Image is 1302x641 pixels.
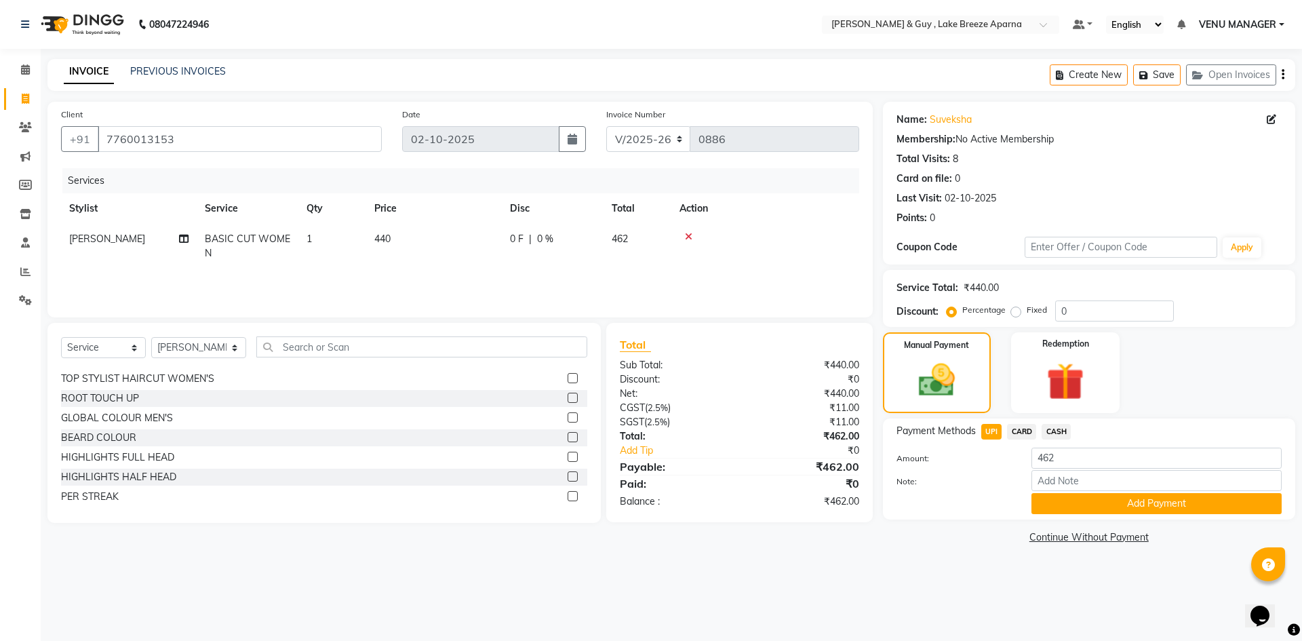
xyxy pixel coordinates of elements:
button: Create New [1050,64,1128,85]
a: PREVIOUS INVOICES [130,65,226,77]
div: Service Total: [896,281,958,295]
div: ROOT TOUCH UP [61,391,139,406]
div: ₹440.00 [964,281,999,295]
span: BASIC CUT WOMEN [205,233,290,259]
div: ₹462.00 [739,459,869,475]
button: Add Payment [1031,493,1282,514]
div: Balance : [610,494,739,509]
div: Card on file: [896,172,952,186]
div: Last Visit: [896,191,942,206]
label: Percentage [962,304,1006,316]
div: ₹11.00 [739,415,869,429]
span: 1 [307,233,312,245]
div: BEARD COLOUR [61,431,136,445]
button: +91 [61,126,99,152]
input: Enter Offer / Coupon Code [1025,237,1217,258]
a: Add Tip [610,444,761,458]
label: Manual Payment [904,339,969,351]
div: Discount: [610,372,739,387]
th: Qty [298,193,366,224]
div: TOP STYLIST HAIRCUT WOMEN'S [61,372,214,386]
span: | [529,232,532,246]
label: Amount: [886,452,1021,465]
div: Membership: [896,132,955,147]
img: _cash.svg [907,360,966,401]
span: UPI [981,424,1002,440]
span: VENU MANAGER [1199,18,1276,32]
input: Search or Scan [256,336,587,357]
div: 0 [930,211,935,225]
th: Stylist [61,193,197,224]
span: 0 F [510,232,524,246]
div: 02-10-2025 [945,191,996,206]
img: logo [35,5,127,43]
th: Disc [502,193,604,224]
div: 0 [955,172,960,186]
div: Total: [610,429,739,444]
div: ₹440.00 [739,387,869,401]
input: Amount [1031,448,1282,469]
span: CARD [1007,424,1036,440]
div: Points: [896,211,927,225]
div: ₹0 [761,444,869,458]
span: CGST [620,402,645,414]
a: INVOICE [64,60,114,84]
div: Name: [896,113,927,127]
div: Paid: [610,475,739,492]
div: PER STREAK [61,490,119,504]
div: ₹0 [739,372,869,387]
input: Add Note [1031,470,1282,491]
div: Coupon Code [896,240,1025,254]
span: 2.5% [647,416,667,427]
div: Sub Total: [610,358,739,372]
a: Continue Without Payment [886,530,1293,545]
label: Note: [886,475,1021,488]
span: Total [620,338,651,352]
span: [PERSON_NAME] [69,233,145,245]
label: Redemption [1042,338,1089,350]
input: Search by Name/Mobile/Email/Code [98,126,382,152]
div: Discount: [896,305,939,319]
span: SGST [620,416,644,428]
div: ₹0 [739,475,869,492]
span: 2.5% [648,402,668,413]
div: Payable: [610,459,739,475]
label: Date [402,109,420,121]
label: Fixed [1027,304,1047,316]
span: 440 [374,233,391,245]
div: ₹462.00 [739,429,869,444]
img: _gift.svg [1035,358,1096,405]
span: 0 % [537,232,553,246]
th: Action [671,193,859,224]
div: ₹440.00 [739,358,869,372]
b: 08047224946 [149,5,209,43]
th: Service [197,193,298,224]
span: CASH [1042,424,1071,440]
span: 462 [612,233,628,245]
label: Client [61,109,83,121]
div: GLOBAL COLOUR MEN'S [61,411,173,425]
div: Services [62,168,869,193]
button: Save [1133,64,1181,85]
label: Invoice Number [606,109,665,121]
div: Net: [610,387,739,401]
div: ( ) [610,415,739,429]
div: 8 [953,152,958,166]
button: Apply [1223,237,1261,258]
iframe: chat widget [1245,587,1288,627]
div: Total Visits: [896,152,950,166]
a: Suveksha [930,113,972,127]
th: Total [604,193,671,224]
div: ₹11.00 [739,401,869,415]
div: HIGHLIGHTS FULL HEAD [61,450,174,465]
button: Open Invoices [1186,64,1276,85]
span: Payment Methods [896,424,976,438]
th: Price [366,193,502,224]
div: ( ) [610,401,739,415]
div: No Active Membership [896,132,1282,147]
div: HIGHLIGHTS HALF HEAD [61,470,176,484]
div: ₹462.00 [739,494,869,509]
